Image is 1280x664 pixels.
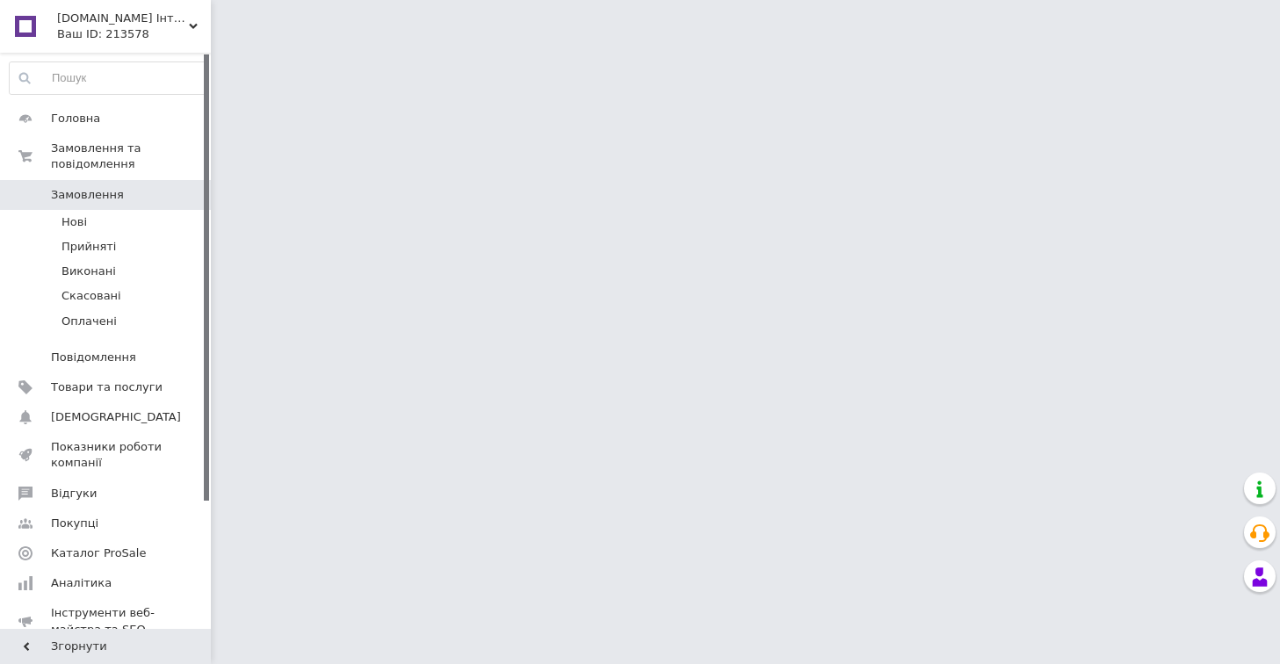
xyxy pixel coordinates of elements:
span: Головна [51,111,100,126]
span: Товари та послуги [51,379,163,395]
span: Виконані [61,263,116,279]
div: Ваш ID: 213578 [57,26,211,42]
span: Нові [61,214,87,230]
span: Показники роботи компанії [51,439,163,471]
span: Оплачені [61,314,117,329]
span: Повідомлення [51,350,136,365]
span: Замовлення [51,187,124,203]
input: Пошук [10,62,206,94]
span: [DEMOGRAPHIC_DATA] [51,409,181,425]
span: Аналітика [51,575,112,591]
span: Відгуки [51,486,97,502]
span: Каталог ProSale [51,545,146,561]
span: Покупці [51,516,98,531]
span: Інструменти веб-майстра та SEO [51,605,163,637]
span: Замовлення та повідомлення [51,141,211,172]
span: Скасовані [61,288,121,304]
span: DZHINESTRA.com.ua Інтернет-магазин Сумки Одяг Рюкзаки [57,11,189,26]
span: Прийняті [61,239,116,255]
